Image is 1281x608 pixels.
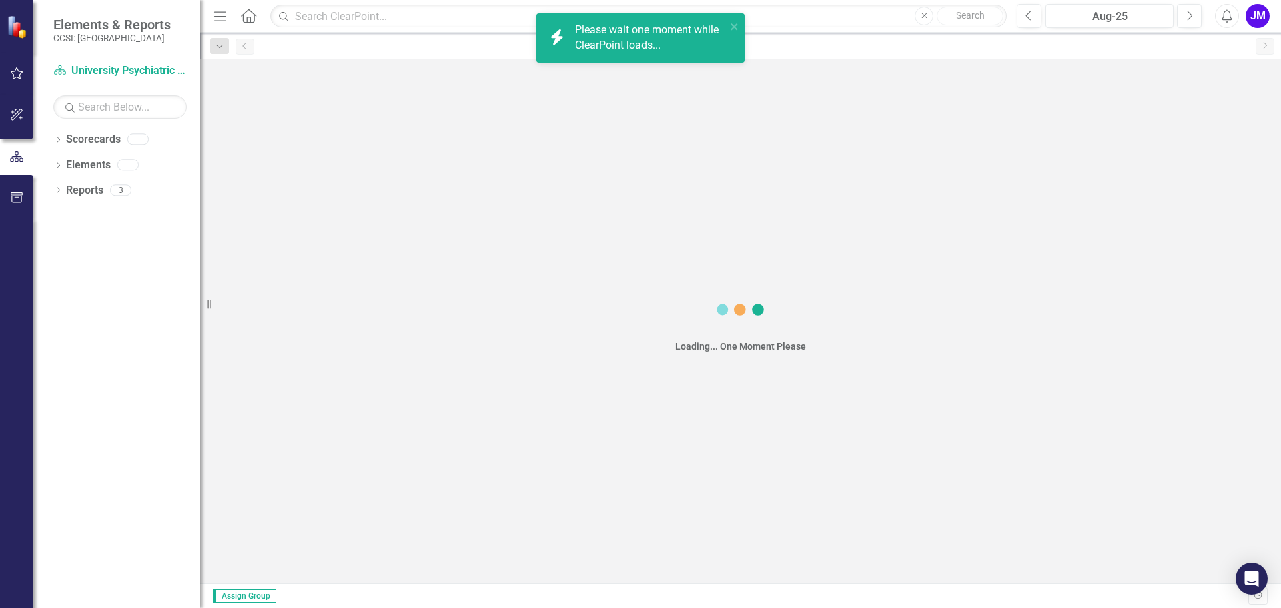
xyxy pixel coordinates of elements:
div: 3 [110,184,131,196]
input: Search Below... [53,95,187,119]
div: Open Intercom Messenger [1236,563,1268,595]
button: JM [1246,4,1270,28]
span: Elements & Reports [53,17,171,33]
button: close [730,19,739,34]
a: Scorecards [66,132,121,147]
div: Loading... One Moment Please [675,340,806,353]
img: ClearPoint Strategy [7,15,30,39]
a: Elements [66,158,111,173]
span: Search [956,10,985,21]
button: Search [937,7,1003,25]
div: Please wait one moment while ClearPoint loads... [575,23,726,53]
a: Reports [66,183,103,198]
input: Search ClearPoint... [270,5,1007,28]
button: Aug-25 [1045,4,1174,28]
span: Assign Group [213,589,276,603]
div: Aug-25 [1050,9,1169,25]
a: University Psychiatric Practice [53,63,187,79]
small: CCSI: [GEOGRAPHIC_DATA] [53,33,171,43]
